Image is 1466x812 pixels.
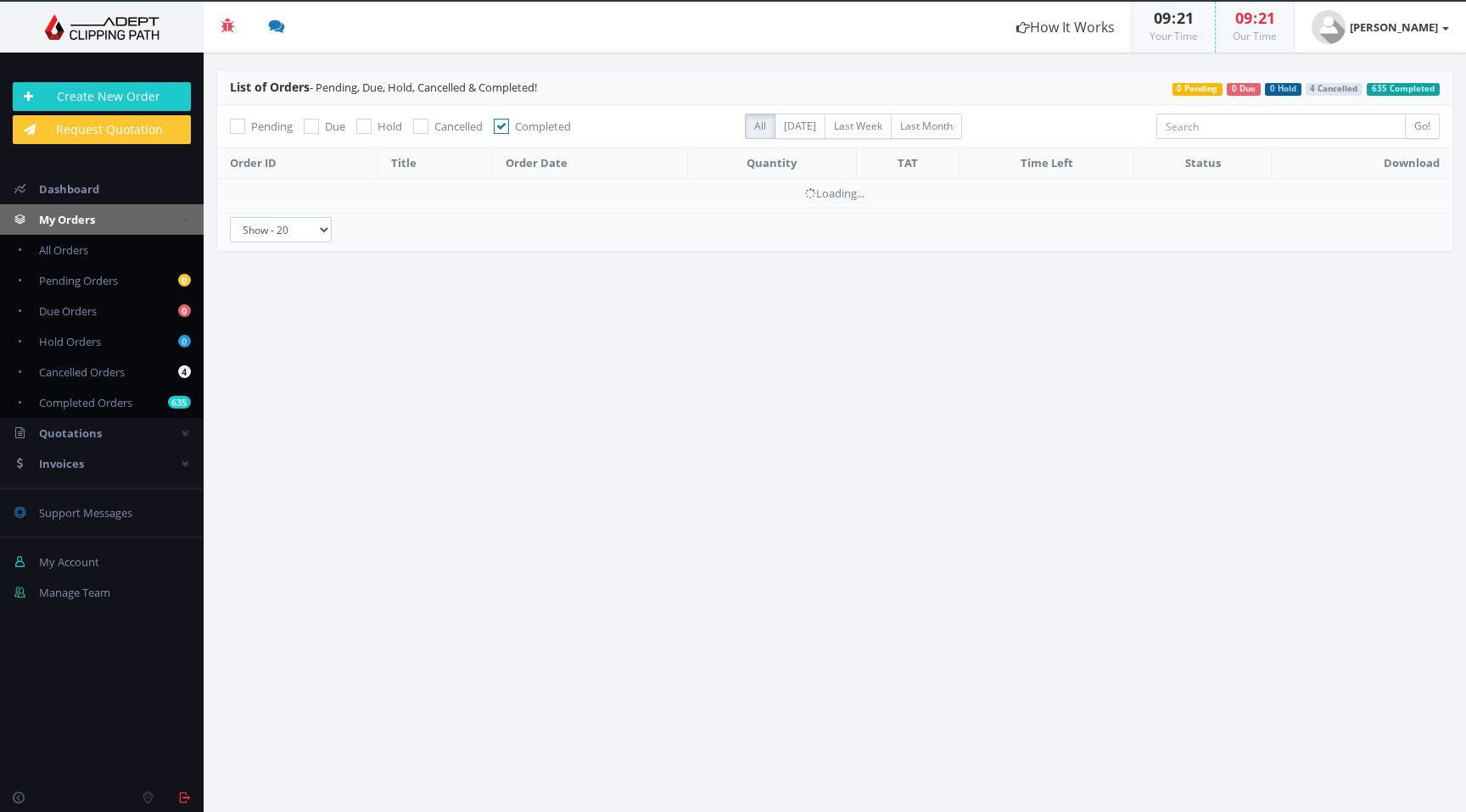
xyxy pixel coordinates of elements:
th: Time Left [960,148,1134,179]
input: Go! [1405,114,1440,139]
td: Loading... [217,178,1452,208]
b: 635 [168,396,191,409]
span: Hold [378,119,402,134]
span: 0 Pending [1172,83,1223,96]
span: Invoices [39,456,84,471]
b: 0 [178,274,191,286]
label: [DATE] [775,114,825,139]
span: 21 [1258,8,1275,28]
b: 0 [178,304,191,317]
span: - Pending, Due, Hold, Cancelled & Completed! [230,80,537,95]
th: Order Date [492,148,687,179]
span: 0 Hold [1265,83,1301,96]
span: Pending Orders [39,273,118,288]
th: Order ID [217,148,378,179]
strong: [PERSON_NAME] [1350,19,1438,35]
span: 09 [1235,8,1252,28]
span: 4 Cancelled [1306,83,1363,96]
span: Due [325,119,345,134]
span: Pending [251,119,293,134]
label: Last Week [825,114,892,139]
span: Manage Team [39,585,110,600]
th: Status [1134,148,1272,179]
img: Adept Graphics [13,14,191,40]
small: Your Time [1150,29,1198,43]
span: : [1252,8,1258,28]
small: Our Time [1233,29,1277,43]
span: : [1171,8,1177,28]
span: Hold Orders [39,334,101,349]
a: How It Works [999,2,1132,53]
a: [PERSON_NAME] [1295,2,1466,53]
span: 635 Completed [1367,83,1440,96]
th: Title [378,148,492,179]
span: Cancelled [434,119,483,134]
input: Search [1156,114,1406,139]
span: Completed Orders [39,395,132,410]
span: Dashboard [39,181,99,197]
span: All Orders [39,242,88,258]
span: My Orders [39,212,95,227]
span: Quantity [747,155,797,170]
span: 0 Due [1227,83,1261,96]
span: 21 [1177,8,1194,28]
a: Create New Order [13,82,191,111]
span: List of Orders [230,79,310,95]
label: Last Month [891,114,962,139]
img: user_default.jpg [1312,10,1346,44]
b: 0 [178,335,191,348]
a: Request Quotation [13,115,191,144]
th: Download [1271,148,1452,179]
span: Cancelled Orders [39,364,125,380]
th: TAT [856,148,960,179]
b: 4 [178,365,191,378]
span: Due Orders [39,303,97,319]
span: Quotations [39,425,102,441]
span: 09 [1154,8,1171,28]
label: All [745,114,775,139]
span: My Account [39,554,99,570]
span: Support Messages [39,505,132,520]
span: Completed [515,119,571,134]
